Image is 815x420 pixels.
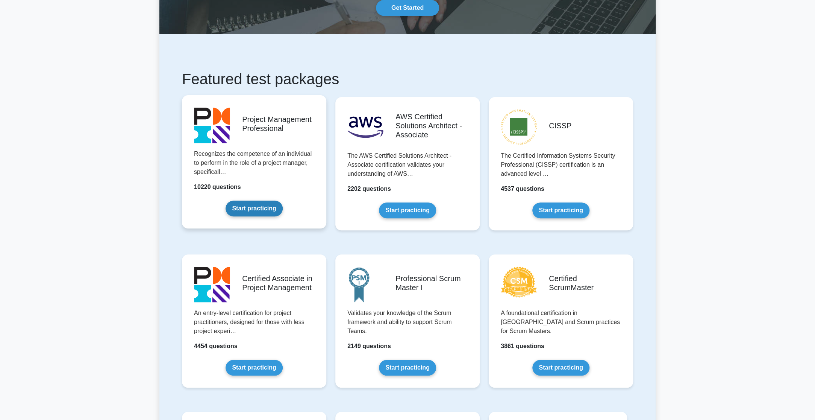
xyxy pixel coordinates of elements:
[379,360,436,376] a: Start practicing
[379,202,436,218] a: Start practicing
[182,70,633,88] h1: Featured test packages
[226,360,282,376] a: Start practicing
[226,201,282,216] a: Start practicing
[532,202,589,218] a: Start practicing
[532,360,589,376] a: Start practicing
